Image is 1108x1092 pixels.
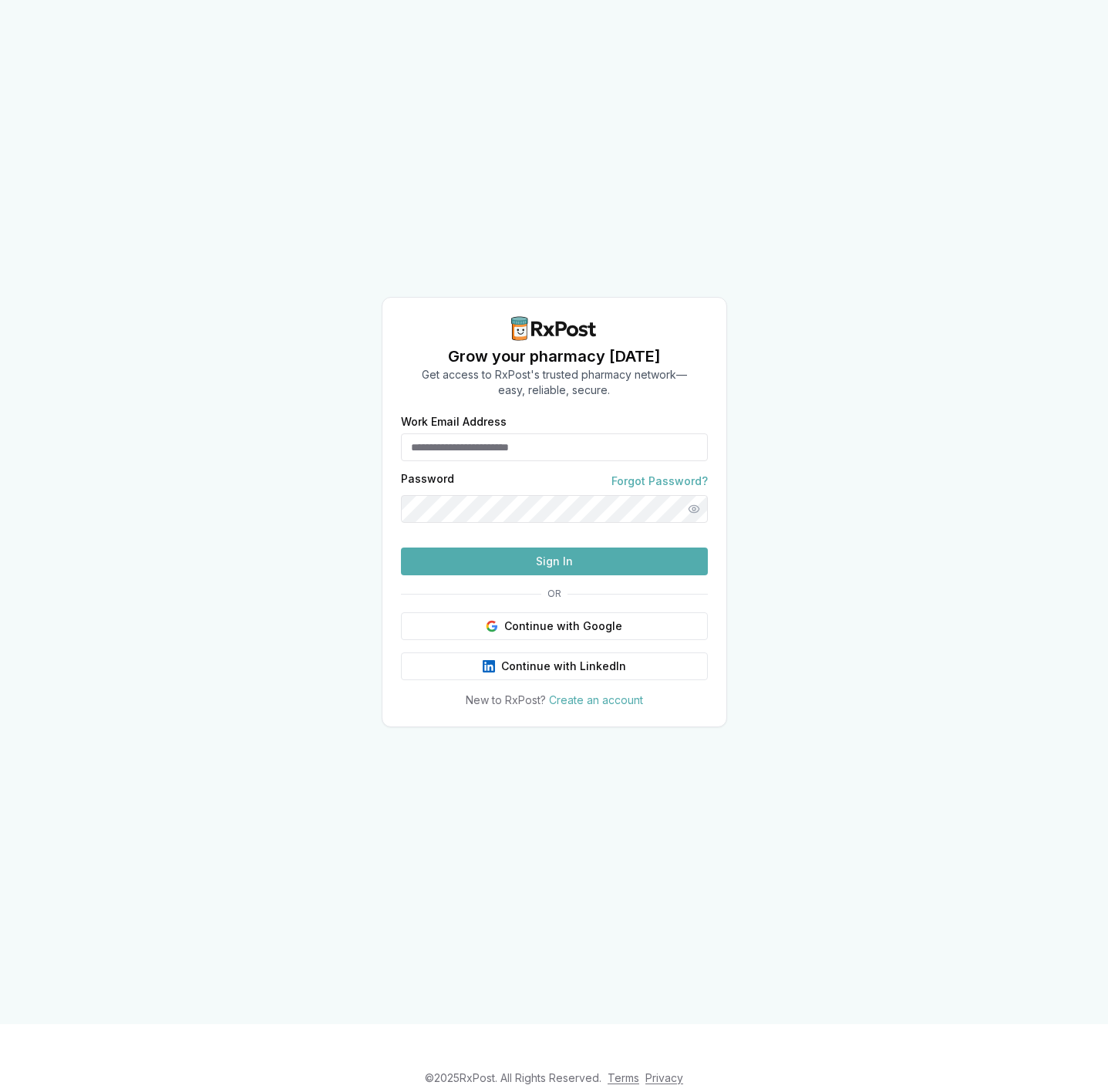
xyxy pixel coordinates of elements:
[680,495,708,523] button: Show password
[505,316,604,341] img: RxPost Logo
[608,1071,639,1084] a: Terms
[401,548,708,575] button: Sign In
[422,367,687,398] p: Get access to RxPost's trusted pharmacy network— easy, reliable, secure.
[486,620,498,632] img: Google
[483,660,495,672] img: LinkedIn
[611,474,708,489] a: Forgot Password?
[401,652,708,680] button: Continue with LinkedIn
[549,693,643,706] a: Create an account
[541,588,567,600] span: OR
[422,345,687,367] h1: Grow your pharmacy [DATE]
[401,612,708,640] button: Continue with Google
[401,416,708,427] label: Work Email Address
[401,474,454,489] label: Password
[645,1071,683,1084] a: Privacy
[466,693,546,706] span: New to RxPost?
